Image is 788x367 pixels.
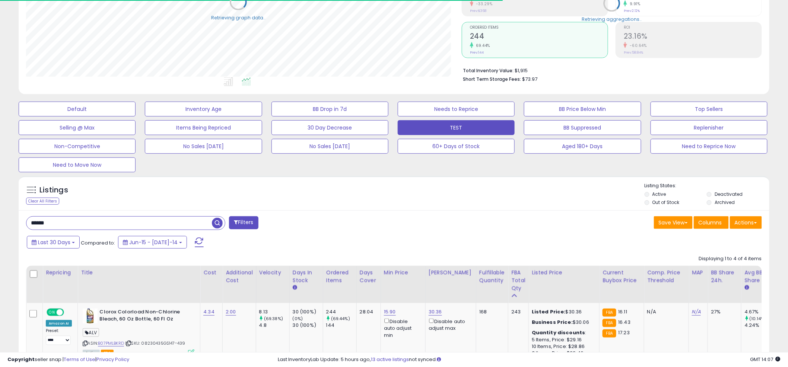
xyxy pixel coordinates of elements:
div: Min Price [384,269,422,277]
div: Ordered Items [326,269,353,284]
a: 13 active listings [371,356,409,363]
div: Amazon AI [46,320,72,327]
b: Quantity discounts [532,329,585,336]
div: Repricing [46,269,74,277]
div: Disable auto adjust min [384,317,420,339]
button: BB Suppressed [524,120,641,135]
span: Jun-15 - [DATE]-14 [129,239,178,246]
span: 2025-08-14 14:07 GMT [750,356,781,363]
small: FBA [603,329,616,338]
button: Top Sellers [651,102,768,117]
button: No Sales [DATE] [145,139,262,154]
label: Out of Stock [652,199,680,205]
button: Filters [229,216,258,229]
div: Days In Stock [293,269,320,284]
div: Displaying 1 to 4 of 4 items [699,255,762,262]
label: Archived [715,199,735,205]
div: Cost [203,269,219,277]
button: Need to Reprice Now [651,139,768,154]
span: Columns [699,219,722,226]
button: Columns [694,216,729,229]
small: (0%) [293,316,303,322]
small: (69.44%) [331,316,350,322]
div: Retrieving aggregations.. [582,16,642,23]
div: 5 Items, Price: $29.16 [532,336,594,343]
button: Replenisher [651,120,768,135]
div: 168 [479,309,502,315]
button: No Sales [DATE] [271,139,388,154]
div: 30 (100%) [293,322,323,329]
a: 2.00 [226,308,236,316]
button: Jun-15 - [DATE]-14 [118,236,187,249]
span: ON [47,309,57,316]
small: Avg BB Share. [744,284,749,291]
a: 30.36 [429,308,442,316]
span: Last 30 Days [38,239,70,246]
div: 144 [326,322,356,329]
button: Need to Move Now [19,157,136,172]
button: BB Drop in 7d [271,102,388,117]
div: 10 Items, Price: $28.86 [532,343,594,350]
div: seller snap | | [7,356,129,363]
div: MAP [692,269,705,277]
div: Additional Cost [226,269,253,284]
div: 4.24% [744,322,775,329]
span: 16.43 [618,319,630,326]
div: Avg BB Share [744,269,772,284]
button: 30 Day Decrease [271,120,388,135]
span: All listings currently available for purchase on Amazon [83,350,100,356]
div: Velocity [259,269,286,277]
div: BB Share 24h. [711,269,738,284]
div: Fulfillable Quantity [479,269,505,284]
button: Last 30 Days [27,236,80,249]
div: 243 [511,309,523,315]
span: FBA [101,350,114,356]
div: Comp. Price Threshold [647,269,686,284]
p: Listing States: [645,182,769,189]
div: Listed Price [532,269,596,277]
small: FBA [603,309,616,317]
span: Compared to: [81,239,115,246]
h5: Listings [39,185,68,195]
a: Terms of Use [64,356,95,363]
button: Non-Competitive [19,139,136,154]
small: FBA [603,319,616,327]
button: Selling @ Max [19,120,136,135]
span: OFF [63,309,75,316]
div: Disable auto adjust max [429,317,470,332]
div: Retrieving graph data.. [211,15,266,21]
button: Save View [654,216,693,229]
div: 244 [326,309,356,315]
div: [PERSON_NAME] [429,269,473,277]
small: (10.14%) [750,316,766,322]
button: 60+ Days of Stock [398,139,515,154]
div: 4.8 [259,322,289,329]
div: 4.67% [744,309,775,315]
button: BB Price Below Min [524,102,641,117]
button: Items Being Repriced [145,120,262,135]
a: 4.34 [203,308,215,316]
div: 8.13 [259,309,289,315]
div: Last InventoryLab Update: 5 hours ago, not synced. [278,356,781,363]
span: 16.11 [618,308,627,315]
button: Needs to Reprice [398,102,515,117]
button: TEST [398,120,515,135]
span: 17.23 [618,329,630,336]
b: Business Price: [532,319,573,326]
span: ALV [83,328,99,337]
span: | SKU: 08230435GS147-439 [125,340,185,346]
img: 417g7lMJlCL._SL40_.jpg [83,309,98,323]
button: Actions [730,216,762,229]
a: Privacy Policy [96,356,129,363]
div: FBA Total Qty [511,269,525,292]
label: Active [652,191,666,197]
div: N/A [647,309,683,315]
button: Aged 180+ Days [524,139,641,154]
a: 15.90 [384,308,396,316]
div: 28.04 [360,309,375,315]
div: : [532,329,594,336]
div: Clear All Filters [26,198,59,205]
div: 27% [711,309,735,315]
strong: Copyright [7,356,35,363]
a: B07PMLBKRD [98,340,124,347]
